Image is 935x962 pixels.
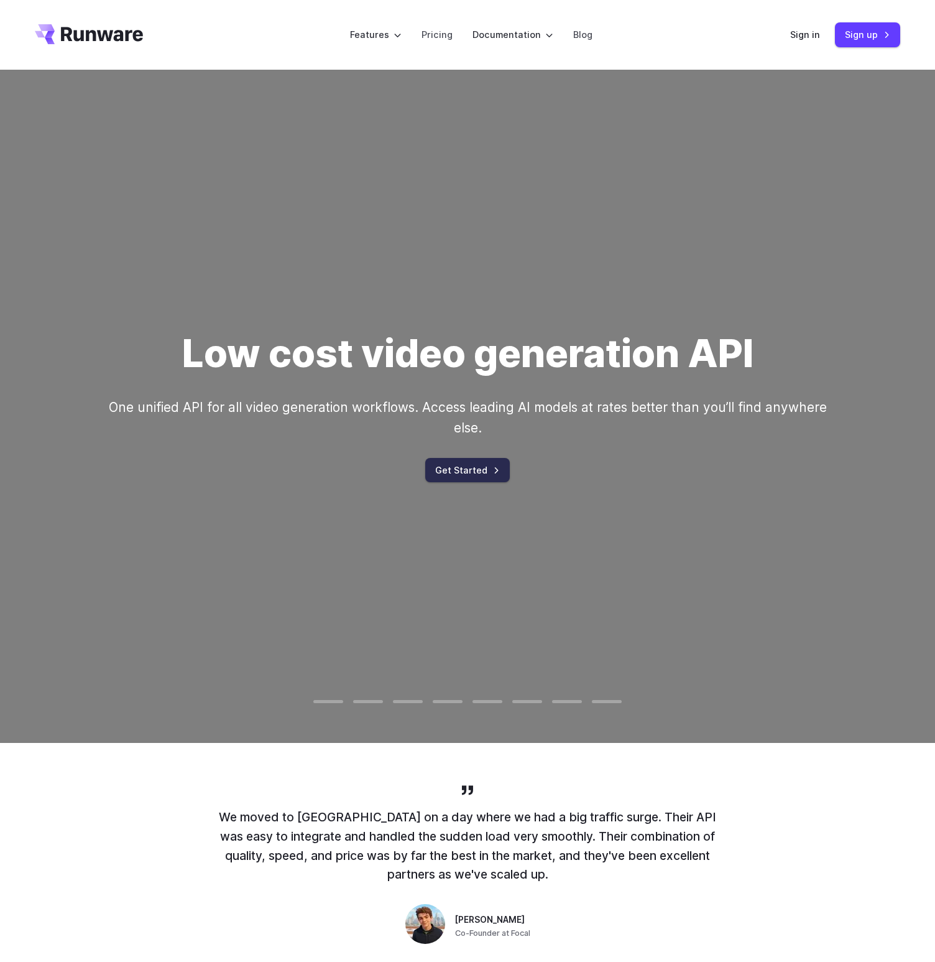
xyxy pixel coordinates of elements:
[93,397,841,439] p: One unified API for all video generation workflows. Access leading AI models at rates better than...
[573,27,592,42] a: Blog
[350,27,402,42] label: Features
[455,913,525,927] span: [PERSON_NAME]
[425,458,510,482] a: Get Started
[835,22,900,47] a: Sign up
[472,27,553,42] label: Documentation
[219,808,716,884] p: We moved to [GEOGRAPHIC_DATA] on a day where we had a big traffic surge. Their API was easy to in...
[421,27,453,42] a: Pricing
[182,330,753,376] h1: Low cost video generation API
[405,904,445,944] img: Person
[35,24,143,44] a: Go to /
[455,927,530,940] span: Co-Founder at Focal
[790,27,820,42] a: Sign in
